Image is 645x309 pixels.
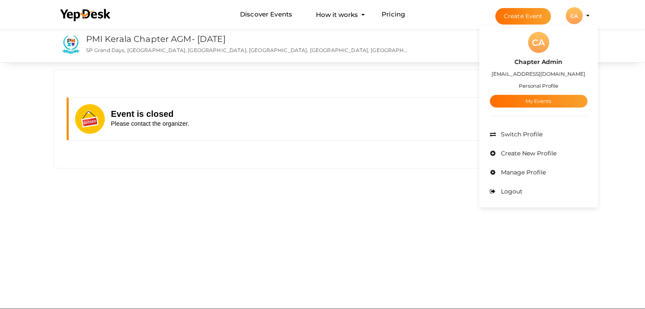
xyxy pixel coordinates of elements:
[490,95,587,108] a: My Events
[495,8,551,25] button: Create Event
[491,69,585,79] label: [EMAIL_ADDRESS][DOMAIN_NAME]
[313,7,360,22] button: How it works
[499,149,556,157] span: Create New Profile
[519,83,558,89] small: Personal Profile
[61,36,80,54] img: NULBBHT1_small.jpeg
[514,57,562,67] label: Chapter Admin
[499,188,522,195] span: Logout
[86,47,409,54] p: SP Grand Days, [GEOGRAPHIC_DATA], [GEOGRAPHIC_DATA], [GEOGRAPHIC_DATA], [GEOGRAPHIC_DATA], [GEOGR...
[566,7,583,24] div: CA
[240,7,292,22] a: Discover Events
[86,34,226,44] a: PMI Kerala Chapter AGM- [DATE]
[528,32,549,53] div: CA
[382,7,405,22] a: Pricing
[499,168,546,176] span: Manage Profile
[563,7,585,25] button: CA
[75,104,111,134] img: closed.png
[566,13,583,19] profile-pic: CA
[499,130,542,138] span: Switch Profile
[111,109,174,119] strong: Event is closed
[111,120,190,127] span: Please contact the organizer.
